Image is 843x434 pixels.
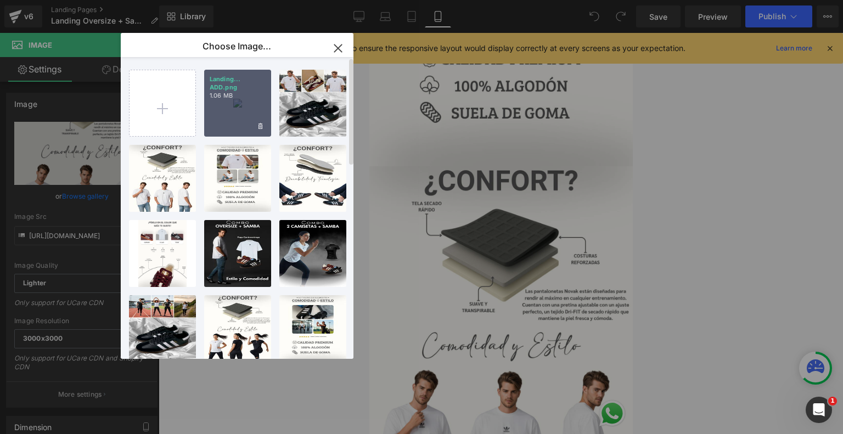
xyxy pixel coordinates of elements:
[210,92,266,100] p: 1.06 MB
[228,365,258,396] div: Open WhatsApp chat
[210,75,266,92] p: Landing... ADD.png
[806,397,832,423] iframe: Intercom live chat
[203,41,271,52] p: Choose Image...
[828,397,837,405] span: 1
[228,365,258,396] a: Send a message via WhatsApp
